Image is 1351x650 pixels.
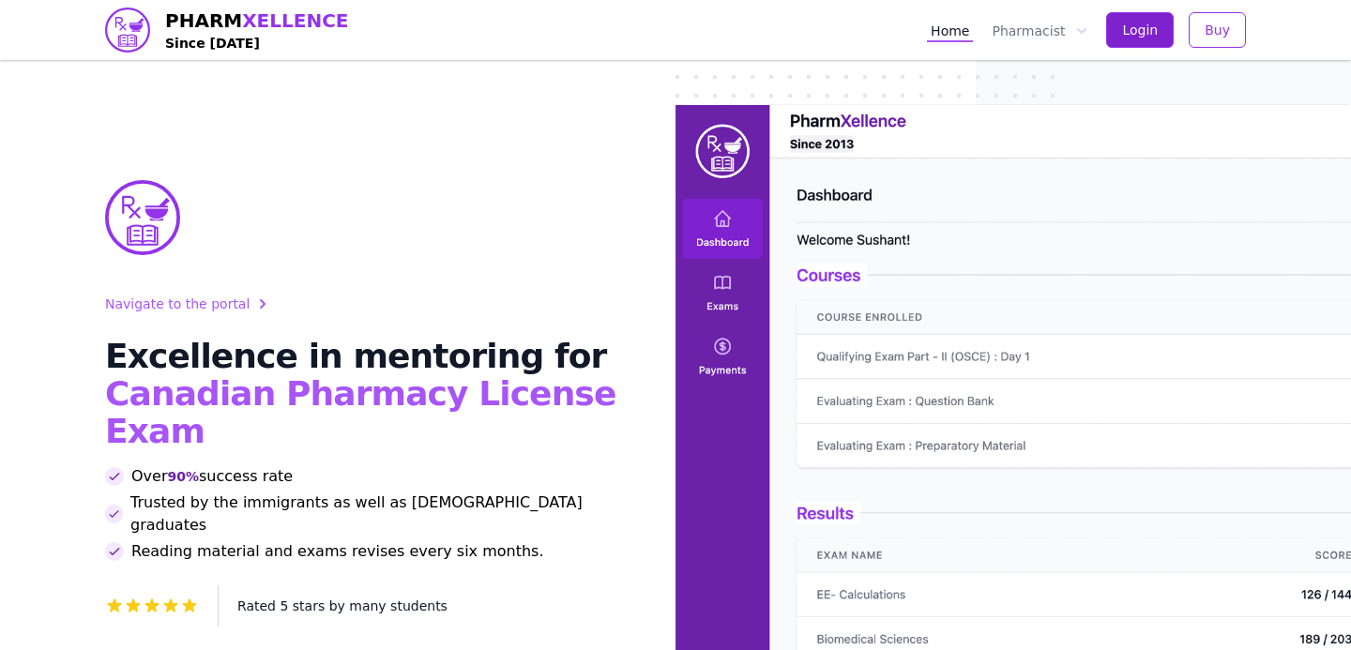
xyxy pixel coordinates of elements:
button: Login [1106,12,1174,48]
span: Buy [1205,21,1230,39]
span: Login [1122,21,1158,39]
a: Home [927,18,973,42]
span: Reading material and exams revises every six months. [131,540,544,563]
button: Pharmacist [988,18,1091,42]
button: Buy [1189,12,1246,48]
span: Over success rate [131,465,293,488]
span: Excellence in mentoring for [105,337,606,375]
span: Rated 5 stars by many students [237,598,448,613]
span: Canadian Pharmacy License Exam [105,374,615,450]
span: XELLENCE [242,9,348,32]
span: PHARM [165,8,349,34]
img: PharmXellence Logo [105,180,180,255]
span: Trusted by the immigrants as well as [DEMOGRAPHIC_DATA] graduates [130,491,630,537]
span: Navigate to the portal [105,295,250,313]
img: PharmXellence logo [105,8,150,53]
span: 90% [167,467,199,486]
h4: Since [DATE] [165,34,349,53]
